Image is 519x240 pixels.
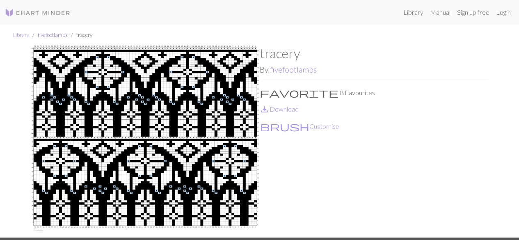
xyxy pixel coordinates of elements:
[454,4,493,21] a: Sign up free
[260,87,338,98] span: favorite
[260,121,340,132] button: CustomiseCustomise
[13,32,29,38] a: Library
[260,88,489,98] p: 8 Favourites
[400,4,427,21] a: Library
[260,105,299,113] a: DownloadDownload
[38,32,68,38] a: fivefootlambs
[260,103,270,115] span: save_alt
[260,121,309,131] i: Customise
[260,65,489,74] h2: By
[427,4,454,21] a: Manual
[493,4,514,21] a: Login
[31,46,260,238] img: tracery
[5,8,71,18] img: Logo
[260,88,338,98] i: Favourite
[260,46,489,61] h1: tracery
[270,65,317,74] a: fivefootlambs
[260,121,309,132] span: brush
[260,104,270,114] i: Download
[68,31,92,39] li: tracery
